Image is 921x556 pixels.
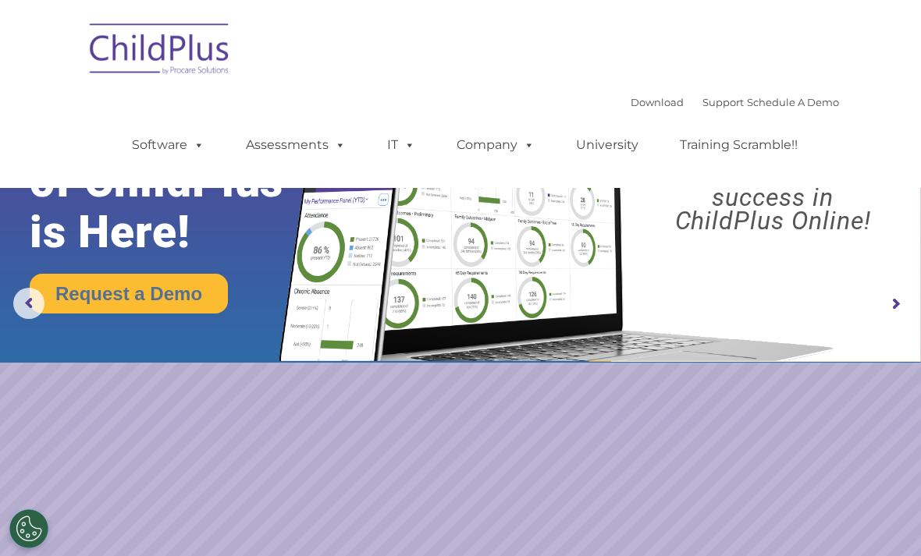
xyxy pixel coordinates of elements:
a: Support [702,96,744,108]
a: Training Scramble!! [664,129,813,161]
a: Download [631,96,684,108]
img: ChildPlus by Procare Solutions [82,12,238,90]
a: Request a Demo [30,274,228,313]
a: Schedule A Demo [747,96,839,108]
a: Company [441,129,550,161]
a: IT [372,129,431,161]
a: Assessments [230,129,361,161]
font: | [631,96,839,108]
a: University [560,129,654,161]
rs-layer: Boost your productivity and streamline your success in ChildPlus Online! [636,115,909,232]
button: Cookies Settings [9,509,48,548]
a: Software [116,129,220,161]
rs-layer: The Future of ChildPlus is Here! [30,105,324,257]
